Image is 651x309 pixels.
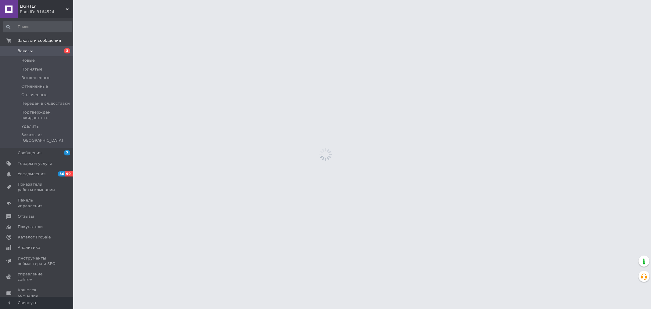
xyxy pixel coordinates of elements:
span: 3 [64,48,70,53]
span: Передан в сл.доставки [21,101,70,106]
span: Инструменты вебмастера и SEO [18,256,56,267]
span: Управление сайтом [18,271,56,282]
span: 36 [58,171,65,176]
span: Новые [21,58,35,63]
span: Удалить [21,124,39,129]
span: Заказы из [GEOGRAPHIC_DATA] [21,132,71,143]
span: Показатели работы компании [18,182,56,193]
span: 7 [64,150,70,155]
span: Уведомления [18,171,45,177]
span: Товары и услуги [18,161,52,166]
span: Заказы и сообщения [18,38,61,43]
span: Кошелек компании [18,287,56,298]
span: Оплаченные [21,92,48,98]
span: Покупатели [18,224,43,230]
span: Заказы [18,48,33,54]
span: Отзывы [18,214,34,219]
span: Подтвержден, ожидает отп [21,110,71,121]
input: Поиск [3,21,72,32]
div: Ваш ID: 3164524 [20,9,73,15]
span: LIGHTLY [20,4,66,9]
span: Отмененные [21,84,48,89]
span: 99+ [65,171,75,176]
span: Аналитика [18,245,40,250]
span: Принятые [21,67,42,72]
span: Выполненные [21,75,51,81]
span: Сообщения [18,150,42,156]
span: Панель управления [18,198,56,209]
span: Каталог ProSale [18,234,51,240]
